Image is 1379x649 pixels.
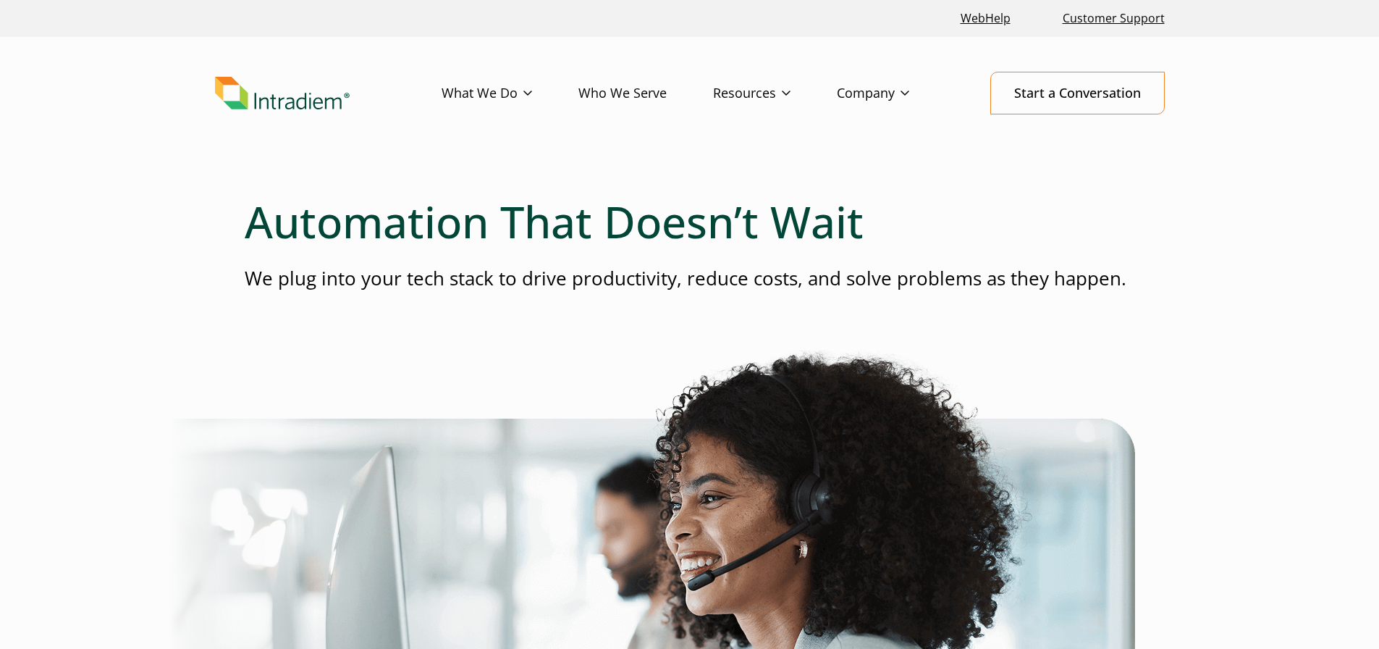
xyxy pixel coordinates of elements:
a: Customer Support [1057,3,1171,34]
a: Who We Serve [578,72,713,114]
p: We plug into your tech stack to drive productivity, reduce costs, and solve problems as they happen. [245,265,1135,292]
a: Link opens in a new window [955,3,1016,34]
a: Start a Conversation [990,72,1165,114]
a: Company [837,72,956,114]
h1: Automation That Doesn’t Wait [245,196,1135,248]
img: Intradiem [215,77,350,110]
a: Resources [713,72,837,114]
a: Link to homepage of Intradiem [215,77,442,110]
a: What We Do [442,72,578,114]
